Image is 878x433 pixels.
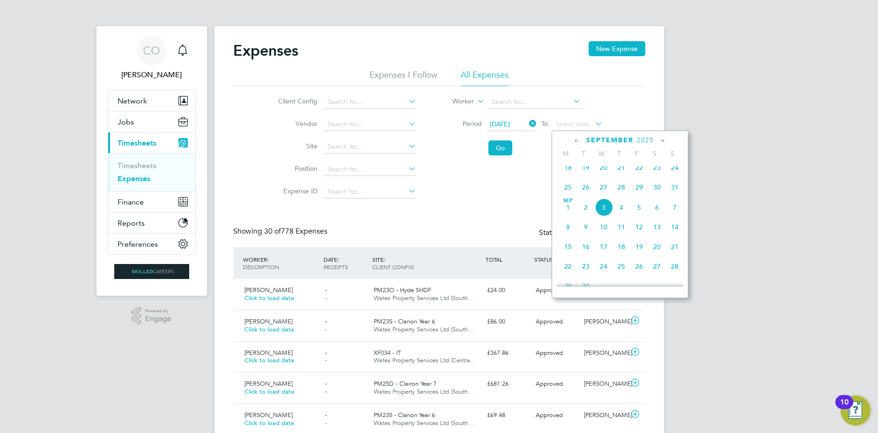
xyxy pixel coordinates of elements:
[580,345,629,361] div: [PERSON_NAME]
[559,198,577,203] span: Sep
[577,218,595,236] span: 9
[108,234,195,254] button: Preferences
[580,314,629,330] div: [PERSON_NAME]
[666,159,684,176] span: 24
[241,251,322,275] div: WORKER
[108,264,196,279] a: Go to home page
[666,257,684,275] span: 28
[233,41,298,60] h2: Expenses
[577,178,595,196] span: 26
[118,161,156,170] a: Timesheets
[595,257,612,275] span: 24
[108,36,196,81] a: CO[PERSON_NAME]
[577,238,595,256] span: 16
[275,187,317,195] label: Expense ID
[532,251,581,268] div: STATUS
[324,185,416,198] input: Search for...
[648,178,666,196] span: 30
[556,120,590,128] span: Select date
[324,140,416,154] input: Search for...
[96,26,207,296] nav: Main navigation
[145,307,171,315] span: Powered by
[321,251,370,275] div: DATE
[557,149,575,158] span: M
[118,174,150,183] a: Expenses
[325,317,327,325] span: -
[374,294,474,302] span: Wates Property Services Ltd (South…
[275,164,317,173] label: Position
[114,264,189,279] img: skilledcareers-logo-retina.png
[483,376,532,392] div: £681.26
[630,238,648,256] span: 19
[118,117,134,126] span: Jobs
[577,257,595,275] span: 23
[118,219,145,228] span: Reports
[577,159,595,176] span: 19
[374,286,431,294] span: PM23O - Hyde SHDF
[325,388,327,396] span: -
[637,136,654,144] span: 2025
[325,356,327,364] span: -
[666,178,684,196] span: 31
[244,325,294,333] span: Click to load data
[648,238,666,256] span: 20
[372,263,414,271] span: CLIENT CONFIG
[630,198,648,216] span: 5
[275,142,317,150] label: Site
[666,218,684,236] span: 14
[244,388,294,396] span: Click to load data
[118,198,144,206] span: Finance
[595,178,612,196] span: 27
[575,149,592,158] span: T
[325,325,327,333] span: -
[580,376,629,392] div: [PERSON_NAME]
[244,411,293,419] span: [PERSON_NAME]
[108,90,195,111] button: Network
[108,132,195,153] button: Timesheets
[374,317,435,325] span: PM23S - Clarion Year 6
[577,277,595,295] span: 30
[648,159,666,176] span: 23
[612,257,630,275] span: 25
[384,256,385,263] span: /
[630,218,648,236] span: 12
[841,396,871,426] button: Open Resource Center, 10 new notifications
[132,307,171,325] a: Powered byEngage
[664,149,681,158] span: S
[592,149,610,158] span: W
[483,314,532,330] div: £86.00
[324,263,348,271] span: RECEIPTS
[595,159,612,176] span: 20
[483,251,532,268] div: TOTAL
[610,149,628,158] span: T
[267,256,269,263] span: /
[264,227,281,236] span: 30 of
[369,69,437,86] li: Expenses I Follow
[143,44,160,57] span: CO
[666,238,684,256] span: 21
[108,153,195,191] div: Timesheets
[325,419,327,427] span: -
[432,97,474,106] label: Worker
[374,380,436,388] span: PM25D - Clairon Year 7
[612,218,630,236] span: 11
[595,198,612,216] span: 3
[536,380,563,388] span: Approved
[488,95,581,109] input: Search for...
[108,69,196,81] span: Craig O'Donovan
[118,240,158,249] span: Preferences
[666,198,684,216] span: 7
[630,178,648,196] span: 29
[244,419,294,427] span: Click to load data
[324,95,416,109] input: Search for...
[374,419,474,427] span: Wates Property Services Ltd (South…
[589,41,645,56] button: New Expense
[374,388,474,396] span: Wates Property Services Ltd (South…
[488,140,512,155] button: Go
[275,119,317,128] label: Vendor
[264,227,327,236] span: 778 Expenses
[374,325,474,333] span: Wates Property Services Ltd (South…
[648,218,666,236] span: 13
[539,227,627,240] div: Status:
[648,198,666,216] span: 6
